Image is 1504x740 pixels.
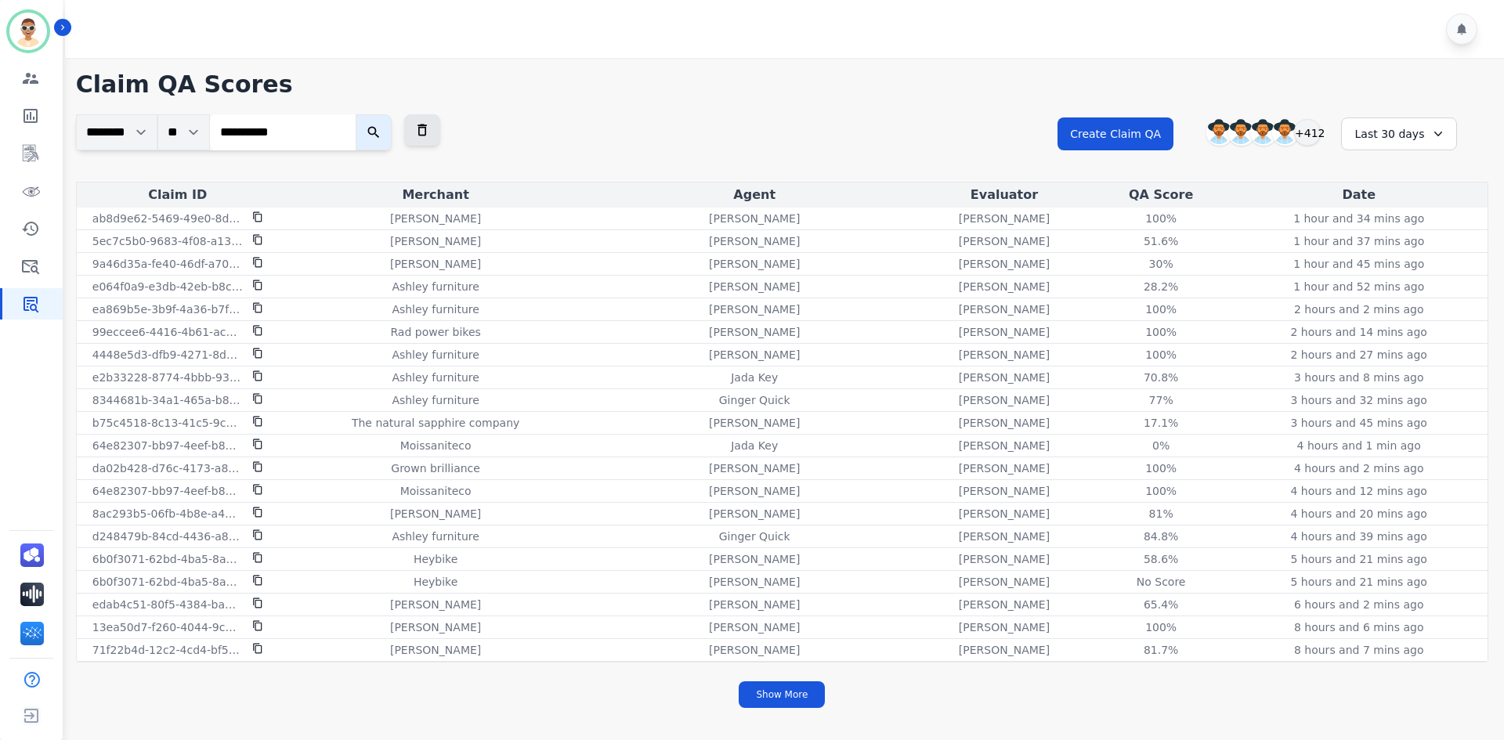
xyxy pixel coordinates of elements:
div: 84.8% [1126,529,1196,544]
p: [PERSON_NAME] [709,211,800,226]
p: 4 hours and 12 mins ago [1291,483,1427,499]
p: Ashley furniture [392,279,479,294]
p: Heybike [414,574,457,590]
p: 1 hour and 34 mins ago [1293,211,1424,226]
p: [PERSON_NAME] [959,279,1050,294]
p: e064f0a9-e3db-42eb-b8c5-d708d673fb46 [92,279,243,294]
p: [PERSON_NAME] [959,483,1050,499]
button: Create Claim QA [1057,117,1173,150]
p: Moissaniteco [400,438,472,453]
div: Date [1233,186,1484,204]
p: Jada Key [731,370,778,385]
div: 81.7% [1126,642,1196,658]
div: 17.1% [1126,415,1196,431]
p: [PERSON_NAME] [709,597,800,612]
p: 64e82307-bb97-4eef-b8ab-bf2356df7aaf [92,438,243,453]
p: [PERSON_NAME] [709,301,800,317]
p: e2b33228-8774-4bbb-9348-1c08396c5885 [92,370,243,385]
p: Moissaniteco [400,483,472,499]
button: Show More [739,681,825,708]
h1: Claim QA Scores [76,70,1488,99]
p: [PERSON_NAME] [959,597,1050,612]
div: 70.8% [1126,370,1196,385]
p: [PERSON_NAME] [390,642,481,658]
div: No Score [1126,574,1196,590]
p: [PERSON_NAME] [959,574,1050,590]
p: 8 hours and 7 mins ago [1294,642,1424,658]
p: [PERSON_NAME] [959,324,1050,340]
p: [PERSON_NAME] [709,642,800,658]
p: [PERSON_NAME] [959,370,1050,385]
div: 100% [1126,211,1196,226]
p: [PERSON_NAME] [709,415,800,431]
p: [PERSON_NAME] [709,279,800,294]
p: 64e82307-bb97-4eef-b8ab-bf2356df7aaf [92,483,243,499]
p: Ashley furniture [392,370,479,385]
img: Bordered avatar [9,13,47,50]
p: [PERSON_NAME] [709,551,800,567]
p: [PERSON_NAME] [959,460,1050,476]
p: 1 hour and 37 mins ago [1293,233,1424,249]
div: Merchant [282,186,590,204]
p: Jada Key [731,438,778,453]
p: [PERSON_NAME] [709,233,800,249]
div: 51.6% [1126,233,1196,249]
div: 58.6% [1126,551,1196,567]
p: da02b428-d76c-4173-a873-7914b422dfdd [92,460,243,476]
p: 4 hours and 39 mins ago [1291,529,1427,544]
p: 8 hours and 6 mins ago [1294,619,1424,635]
p: [PERSON_NAME] [959,551,1050,567]
p: [PERSON_NAME] [390,597,481,612]
p: d248479b-84cd-4436-a850-1f3d5456e35b [92,529,243,544]
p: Ginger Quick [719,392,790,408]
p: [PERSON_NAME] [709,619,800,635]
div: 0% [1126,438,1196,453]
p: [PERSON_NAME] [390,233,481,249]
p: [PERSON_NAME] [709,506,800,522]
p: 4448e5d3-dfb9-4271-8dd3-7832540f378a [92,347,243,363]
div: 100% [1126,483,1196,499]
div: 81% [1126,506,1196,522]
p: [PERSON_NAME] [959,211,1050,226]
p: ea869b5e-3b9f-4a36-b7f5-d300dcc42229 [92,301,243,317]
p: 13ea50d7-f260-4044-9cbf-6a1d3a5e6203 [92,619,243,635]
p: [PERSON_NAME] [959,642,1050,658]
p: 2 hours and 14 mins ago [1291,324,1427,340]
p: [PERSON_NAME] [959,301,1050,317]
div: 100% [1126,324,1196,340]
p: Ginger Quick [719,529,790,544]
p: [PERSON_NAME] [390,619,481,635]
div: +412 [1294,119,1321,146]
p: [PERSON_NAME] [959,392,1050,408]
div: 100% [1126,347,1196,363]
div: QA Score [1095,186,1227,204]
div: 77% [1126,392,1196,408]
p: [PERSON_NAME] [709,256,800,272]
p: 99eccee6-4416-4b61-ac25-1ad3a39bd925 [92,324,243,340]
p: 9a46d35a-fe40-46df-a702-969741cd4c4b [92,256,243,272]
p: 4 hours and 2 mins ago [1294,460,1424,476]
p: 8ac293b5-06fb-4b8e-a4bb-6af74ef041f3 [92,506,243,522]
p: 5 hours and 21 mins ago [1291,551,1427,567]
p: 4 hours and 1 min ago [1297,438,1421,453]
p: [PERSON_NAME] [709,574,800,590]
p: [PERSON_NAME] [709,347,800,363]
p: 8344681b-34a1-465a-b867-831f970bf34f [92,392,243,408]
p: [PERSON_NAME] [390,256,481,272]
p: 5ec7c5b0-9683-4f08-a133-70226b4d3ee3 [92,233,243,249]
div: Agent [595,186,913,204]
p: [PERSON_NAME] [959,347,1050,363]
p: 5 hours and 21 mins ago [1291,574,1427,590]
div: 100% [1126,301,1196,317]
p: [PERSON_NAME] [959,506,1050,522]
p: [PERSON_NAME] [959,256,1050,272]
p: 1 hour and 52 mins ago [1293,279,1424,294]
p: 3 hours and 8 mins ago [1294,370,1424,385]
p: Ashley furniture [392,529,479,544]
p: [PERSON_NAME] [959,529,1050,544]
p: 3 hours and 45 mins ago [1291,415,1427,431]
p: 6 hours and 2 mins ago [1294,597,1424,612]
p: Rad power bikes [390,324,480,340]
div: Evaluator [920,186,1089,204]
p: [PERSON_NAME] [709,460,800,476]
